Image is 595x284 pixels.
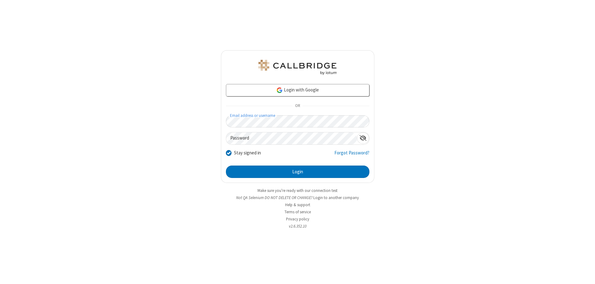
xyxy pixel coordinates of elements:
button: Login [226,166,369,178]
a: Terms of service [284,209,311,215]
label: Stay signed in [234,149,261,157]
a: Privacy policy [286,216,309,222]
img: QA Selenium DO NOT DELETE OR CHANGE [257,60,338,75]
a: Forgot Password? [334,149,369,161]
li: Not QA Selenium DO NOT DELETE OR CHANGE? [221,195,374,201]
a: Make sure you're ready with our connection test [258,188,337,193]
a: Login with Google [226,84,369,96]
button: Login to another company [313,195,359,201]
a: Help & support [285,202,310,207]
input: Password [226,132,357,144]
span: OR [293,102,302,110]
li: v2.6.352.10 [221,223,374,229]
input: Email address or username [226,115,369,127]
img: google-icon.png [276,87,283,94]
div: Show password [357,132,369,144]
